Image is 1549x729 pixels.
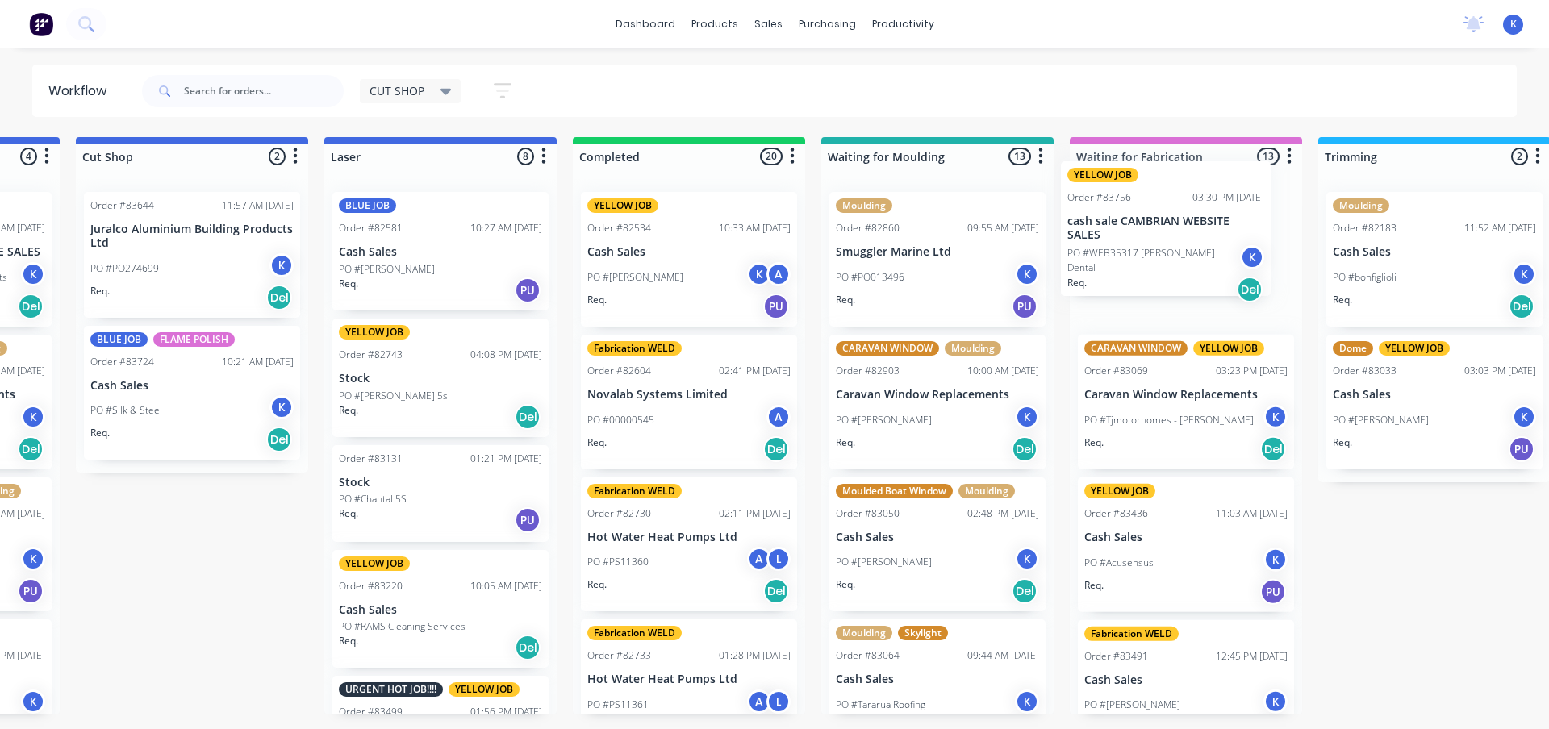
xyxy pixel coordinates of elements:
div: Workflow [48,81,115,101]
div: productivity [864,12,942,36]
a: dashboard [607,12,683,36]
span: K [1510,17,1517,31]
div: purchasing [791,12,864,36]
div: sales [746,12,791,36]
img: Factory [29,12,53,36]
div: products [683,12,746,36]
span: CUT SHOP [370,82,424,99]
input: Search for orders... [184,75,344,107]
